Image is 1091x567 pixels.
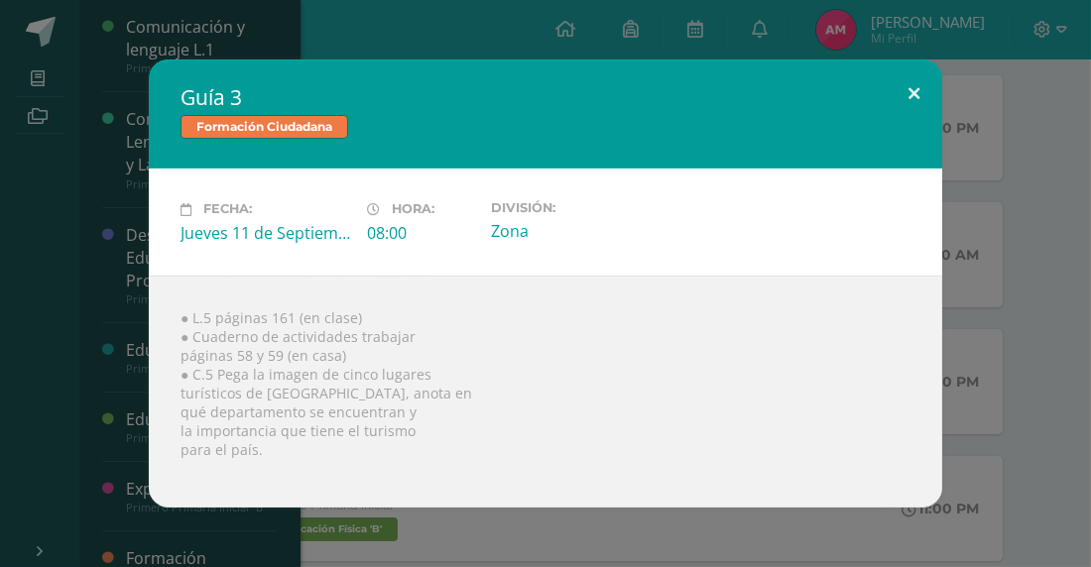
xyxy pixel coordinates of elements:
div: Jueves 11 de Septiembre [181,222,351,244]
h2: Guía 3 [181,83,910,111]
button: Close (Esc) [886,59,942,127]
span: Formación Ciudadana [181,115,348,139]
label: División: [491,200,662,215]
div: 08:00 [367,222,475,244]
div: Zona [491,220,662,242]
span: Hora: [392,202,434,217]
div: ● L.5 páginas 161 (en clase) ● Cuaderno de actividades trabajar páginas 58 y 59 (en casa) ● C.5 P... [149,276,942,508]
span: Fecha: [203,202,252,217]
